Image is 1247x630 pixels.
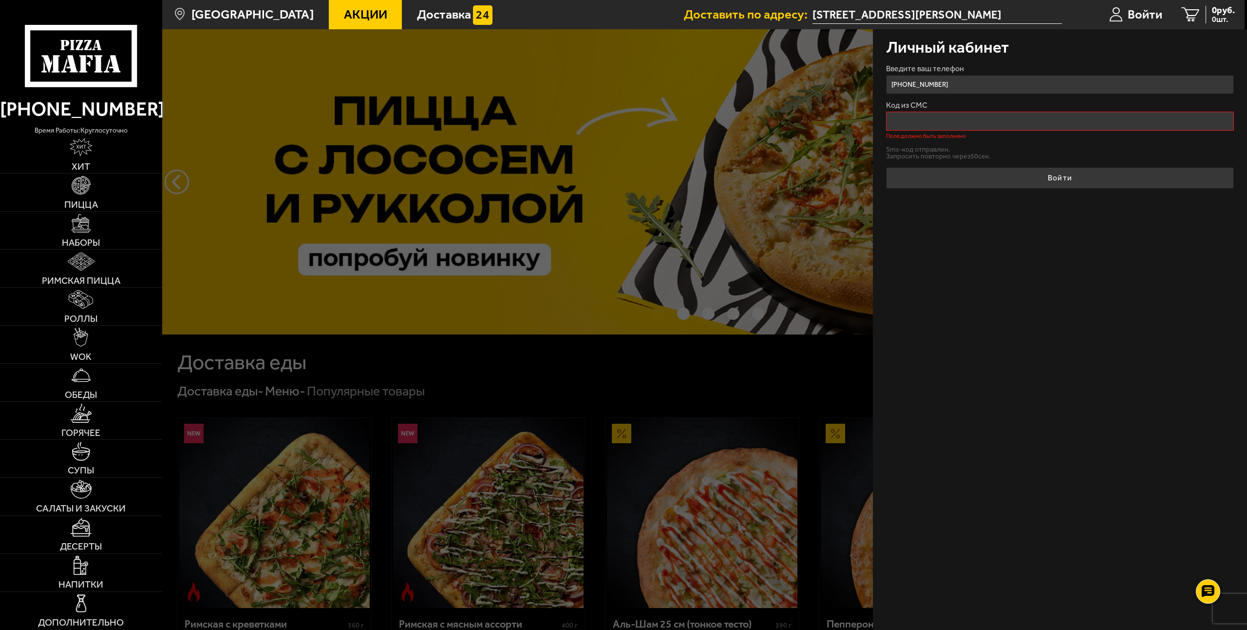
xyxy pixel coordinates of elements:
[344,8,387,21] span: Акции
[812,6,1062,24] input: Ваш адрес доставки
[64,314,97,323] span: Роллы
[70,352,92,361] span: WOK
[38,618,124,627] span: Дополнительно
[1212,6,1235,15] span: 0 руб.
[36,504,126,513] span: Салаты и закуски
[68,466,94,475] span: Супы
[473,5,492,25] img: 15daf4d41897b9f0e9f617042186c801.svg
[61,428,100,437] span: Горячее
[58,580,103,589] span: Напитки
[417,8,471,21] span: Доставка
[886,133,1234,139] p: Поле должно быть заполнено
[72,162,90,171] span: Хит
[42,276,120,285] span: Римская пицца
[1212,16,1235,23] span: 0 шт.
[886,65,1234,73] label: Введите ваш телефон
[60,542,102,551] span: Десерты
[812,6,1062,24] span: Санкт-Петербург, улица Генерала Симоняка, 14, подъезд 1
[191,8,314,21] span: [GEOGRAPHIC_DATA]
[1128,8,1162,21] span: Войти
[886,39,1009,55] h3: Личный кабинет
[886,146,1234,153] p: Sms-код отправлен.
[64,200,98,209] span: Пицца
[65,390,97,399] span: Обеды
[886,153,1234,160] p: Запросить повторно через 50 сек.
[62,238,100,247] span: Наборы
[684,8,812,21] span: Доставить по адресу:
[886,101,1234,109] label: Код из СМС
[886,167,1234,189] button: Войти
